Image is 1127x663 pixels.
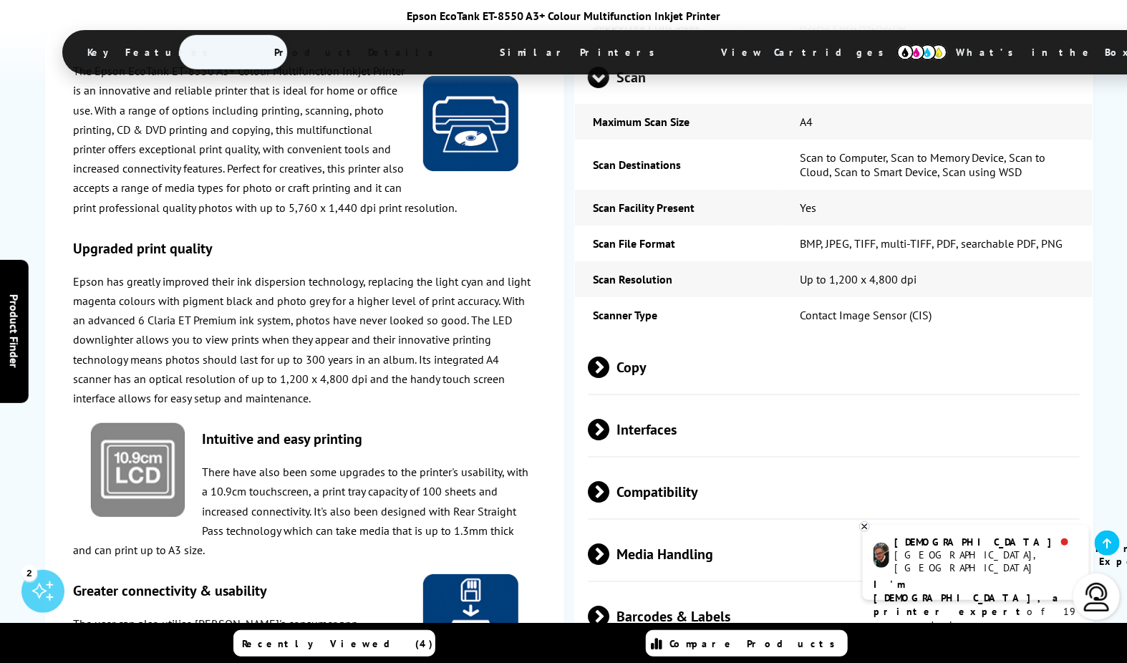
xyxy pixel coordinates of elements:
span: Copy [588,340,1080,394]
h3: Greater connectivity & usability [74,581,536,600]
td: Scan Destinations [575,140,782,190]
p: There have also been some upgrades to the printer's usability, with a 10.9cm touchscreen, a print... [74,463,536,560]
td: Up to 1,200 x 4,800 dpi [782,261,1093,297]
span: Product Details [253,35,463,69]
span: Barcodes & Labels [588,589,1080,643]
h3: Upgraded print quality [74,239,536,258]
span: Compatibility [588,465,1080,518]
span: Compare Products [669,637,843,650]
span: View Cartridges [700,34,919,71]
td: Yes [782,190,1093,226]
img: user-headset-light.svg [1083,583,1111,611]
img: cmyk-icon.svg [897,44,947,60]
div: 2 [21,565,37,581]
td: Scan to Computer, Scan to Memory Device, Scan to Cloud, Scan to Smart Device, Scan using WSD [782,140,1093,190]
img: Epson-Disc-Printing-Icon-140.png [423,76,518,171]
td: Scan Resolution [575,261,782,297]
img: chris-livechat.png [874,543,889,568]
img: Epson-10.9cm-LCD-Icon-140.png [90,422,185,518]
span: Interfaces [588,402,1080,456]
td: BMP, JPEG, TIFF, multi-TIFF, PDF, searchable PDF, PNG [782,226,1093,261]
a: Compare Products [646,630,848,657]
span: Similar Printers [478,35,684,69]
div: [DEMOGRAPHIC_DATA] [895,536,1078,548]
td: A4 [782,104,1093,140]
span: Product Finder [7,295,21,369]
td: Contact Image Sensor (CIS) [782,297,1093,333]
p: The Epson EcoTank ET-8550 A3+ Colour Multifunction Inkjet Printer is an innovative and reliable p... [74,62,536,218]
td: Maximum Scan Size [575,104,782,140]
span: Media Handling [588,527,1080,581]
span: Recently Viewed (4) [243,637,434,650]
p: of 19 years! Leave me a message and I'll respond ASAP [874,578,1078,659]
div: Epson EcoTank ET-8550 A3+ Colour Multifunction Inkjet Printer [62,9,1065,23]
b: I'm [DEMOGRAPHIC_DATA], a printer expert [874,578,1063,618]
a: Recently Viewed (4) [233,630,435,657]
td: Scan Facility Present [575,190,782,226]
span: Key Features [66,35,237,69]
td: Scan File Format [575,226,782,261]
div: [GEOGRAPHIC_DATA], [GEOGRAPHIC_DATA] [895,548,1078,574]
p: Epson has greatly improved their ink dispersion technology, replacing the light cyan and light ma... [74,272,536,408]
td: Scanner Type [575,297,782,333]
h3: Intuitive and easy printing [74,430,536,448]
